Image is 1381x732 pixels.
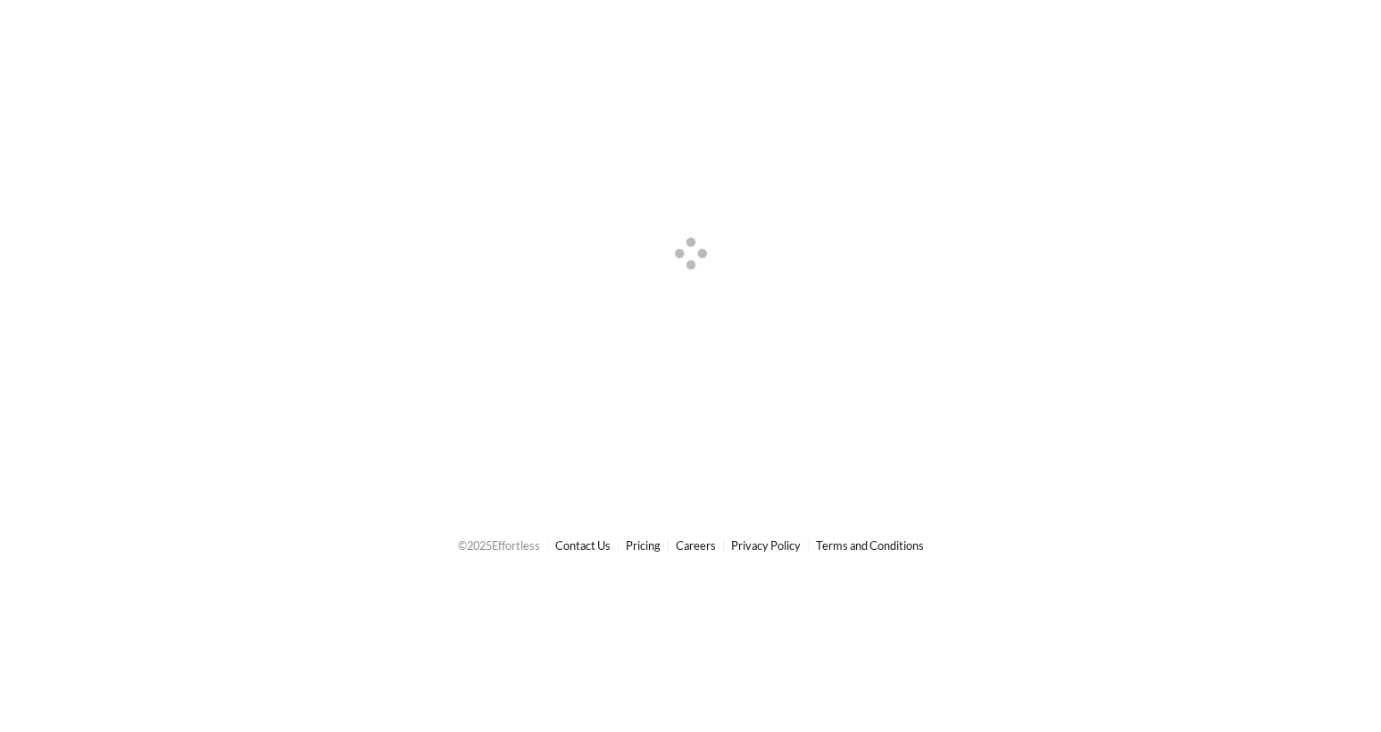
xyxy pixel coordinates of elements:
[626,538,661,553] a: Pricing
[555,538,611,553] a: Contact Us
[676,538,716,553] a: Careers
[816,538,924,553] a: Terms and Conditions
[458,538,540,553] span: © 2025 Effortless
[731,538,801,553] a: Privacy Policy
